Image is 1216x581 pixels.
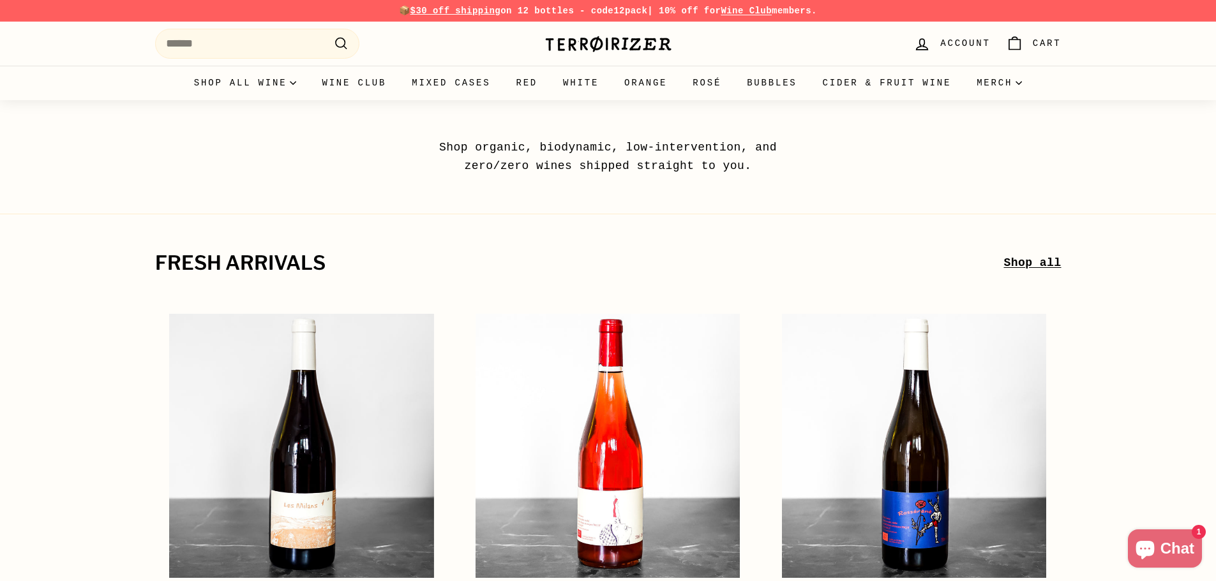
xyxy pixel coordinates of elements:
h2: fresh arrivals [155,253,1004,274]
a: Bubbles [734,66,809,100]
p: 📦 on 12 bottles - code | 10% off for members. [155,4,1062,18]
a: Wine Club [309,66,399,100]
inbox-online-store-chat: Shopify online store chat [1124,529,1206,571]
strong: 12pack [613,6,647,16]
span: $30 off shipping [410,6,501,16]
a: Rosé [680,66,734,100]
a: Account [906,25,998,63]
a: Wine Club [721,6,772,16]
a: Orange [612,66,680,100]
div: Primary [130,66,1087,100]
a: Mixed Cases [399,66,503,100]
summary: Shop all wine [181,66,310,100]
a: Cart [998,25,1069,63]
a: Shop all [1003,254,1061,272]
a: Cider & Fruit Wine [810,66,965,100]
a: White [550,66,612,100]
a: Red [503,66,550,100]
span: Account [940,36,990,50]
summary: Merch [964,66,1035,100]
p: Shop organic, biodynamic, low-intervention, and zero/zero wines shipped straight to you. [410,138,806,175]
span: Cart [1033,36,1062,50]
